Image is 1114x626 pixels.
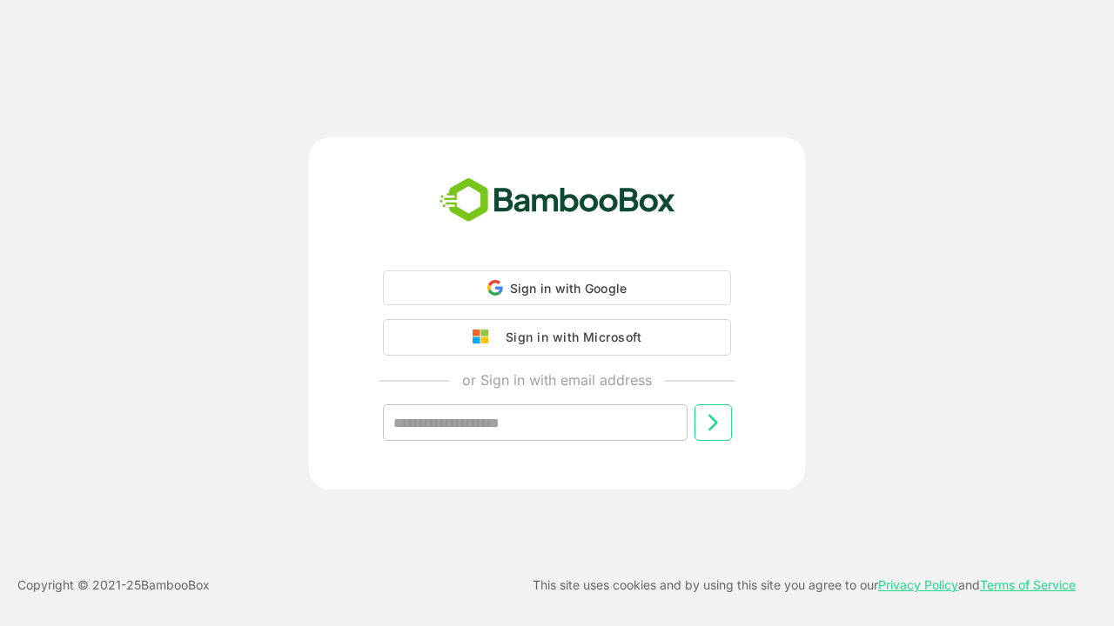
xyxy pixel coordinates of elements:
div: Sign in with Microsoft [497,326,641,349]
div: Sign in with Google [383,270,731,305]
a: Terms of Service [980,577,1076,592]
p: or Sign in with email address [462,370,652,390]
button: Sign in with Microsoft [383,319,731,356]
img: bamboobox [430,172,685,230]
p: Copyright © 2021- 25 BambooBox [17,575,210,596]
span: Sign in with Google [510,281,627,296]
a: Privacy Policy [878,577,958,592]
p: This site uses cookies and by using this site you agree to our and [533,575,1076,596]
img: google [473,330,497,345]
